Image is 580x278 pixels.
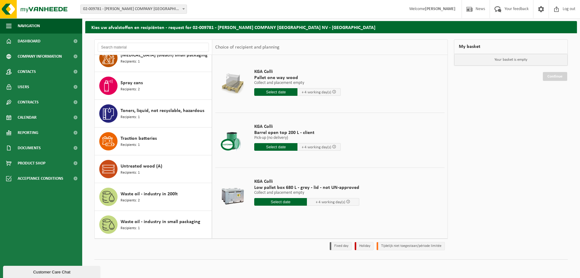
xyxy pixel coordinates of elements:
[377,242,445,250] li: Tijdelijk niet toegestaan/période limitée
[254,88,297,96] input: Select date
[18,49,62,64] span: Company information
[18,79,29,95] span: Users
[254,136,341,140] p: Pick-up (no delivery)
[18,64,36,79] span: Contacts
[121,52,208,59] span: [MEDICAL_DATA] (bleach) small packaging
[302,145,331,149] span: + 4 working day(s)
[121,142,140,148] span: Recipients: 1
[302,90,331,94] span: + 4 working day(s)
[254,69,341,75] span: KGA Colli
[254,75,341,81] span: Pallet one way wood
[121,190,178,198] span: Waste oil - industry in 200lt
[121,135,157,142] span: Traction batteries
[121,107,204,114] span: Toners, liquid, not recyclable, hazardous
[254,130,341,136] span: Barrel open top 200 L - client
[543,72,567,81] a: Continue
[212,40,283,55] div: Choice of recipient and planning
[121,170,140,176] span: Recipients: 1
[18,34,40,49] span: Dashboard
[121,198,140,204] span: Recipients: 2
[254,81,341,85] p: Collect and placement empty
[18,110,37,125] span: Calendar
[95,44,212,72] button: [MEDICAL_DATA] (bleach) small packaging Recipients: 1
[316,200,345,204] span: + 4 working day(s)
[95,100,212,128] button: Toners, liquid, not recyclable, hazardous Recipients: 1
[95,128,212,155] button: Traction batteries Recipients: 1
[85,21,577,33] h2: Kies uw afvalstoffen en recipiënten - request for 02-009781 - [PERSON_NAME] COMPANY [GEOGRAPHIC_D...
[18,171,63,186] span: Acceptance conditions
[18,125,38,140] span: Reporting
[18,95,39,110] span: Contracts
[254,124,341,130] span: KGA Colli
[454,39,568,54] div: My basket
[121,163,162,170] span: Untreated wood (A)
[254,198,307,206] input: Select date
[18,18,40,34] span: Navigation
[3,265,102,278] iframe: chat widget
[95,155,212,183] button: Untreated wood (A) Recipients: 1
[95,72,212,100] button: Spray cans Recipients: 2
[330,242,352,250] li: Fixed day
[254,179,359,185] span: KGA Colli
[121,79,143,87] span: Spray cans
[80,5,187,14] span: 02-009781 - LOUIS DREYFUS COMPANY BELGIUM NV - GENT
[254,191,359,195] p: Collect and placement empty
[121,59,140,65] span: Recipients: 1
[95,211,212,238] button: Waste oil - industry in small packaging Recipients: 1
[98,43,209,52] input: Search material
[254,185,359,191] span: Low pallet box 680 L - grey - lid - not UN-approved
[81,5,187,13] span: 02-009781 - LOUIS DREYFUS COMPANY BELGIUM NV - GENT
[18,156,45,171] span: Product Shop
[95,183,212,211] button: Waste oil - industry in 200lt Recipients: 2
[121,226,140,231] span: Recipients: 1
[425,7,455,11] strong: [PERSON_NAME]
[454,54,568,66] p: Your basket is empty
[355,242,374,250] li: Holiday
[18,140,41,156] span: Documents
[121,114,140,120] span: Recipients: 1
[121,218,200,226] span: Waste oil - industry in small packaging
[121,87,140,92] span: Recipients: 2
[254,143,297,151] input: Select date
